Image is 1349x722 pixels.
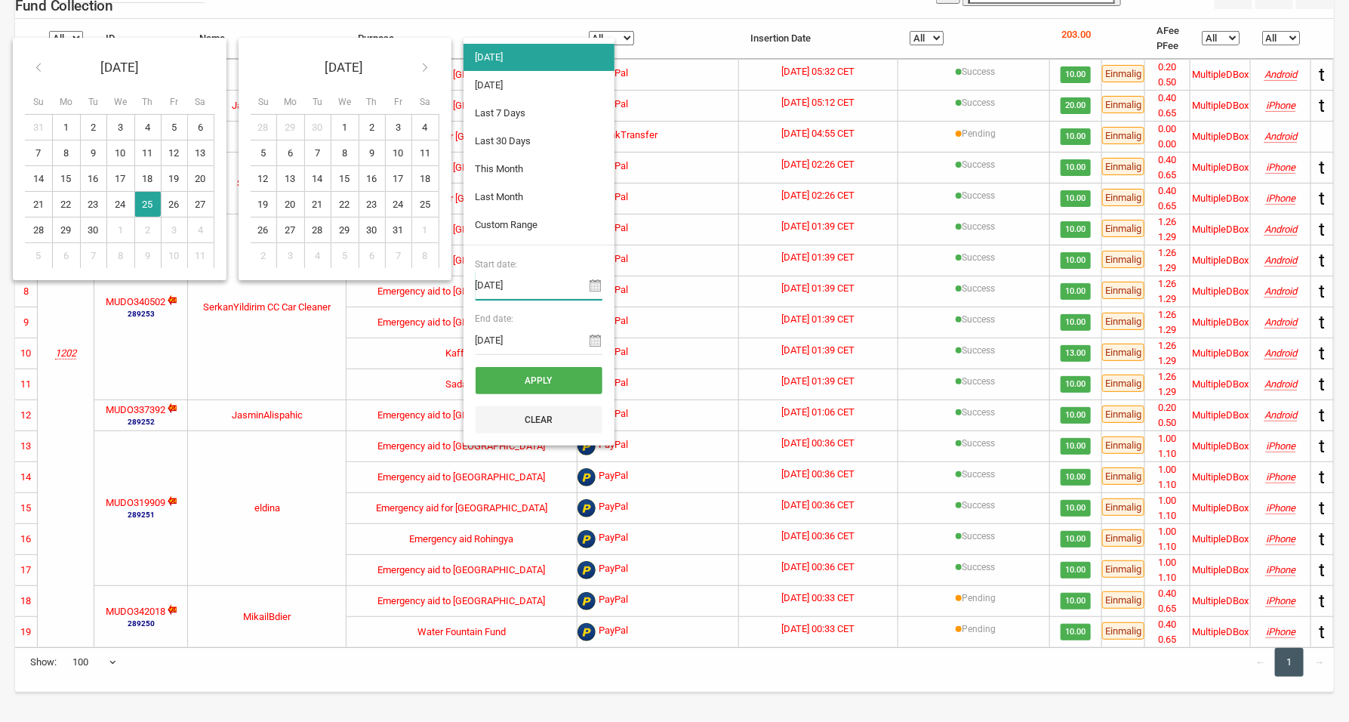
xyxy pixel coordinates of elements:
label: Pending [962,591,996,605]
label: [DATE] 02:26 CET [782,188,855,203]
span: t [1320,95,1326,116]
span: Einmalig [1102,282,1144,299]
label: Success [962,529,995,543]
label: Success [962,437,995,450]
th: We [331,85,359,115]
td: 17 [385,165,411,191]
div: MultipleDBox [1192,470,1249,485]
td: 12 [161,140,187,165]
label: Success [962,251,995,264]
td: 2 [134,217,161,242]
span: t [1320,436,1326,457]
div: MultipleDBox [1192,67,1249,82]
i: Mozilla/5.0 (Linux; Android 15; Note59 Pro+ Build/AP3A.240905.015.A2; wv) AppleWebKit/537.36 (KHT... [1264,224,1297,235]
span: 10.00 [1061,159,1091,176]
i: Mozilla/5.0 (iPhone; CPU iPhone OS 18_6_2 like Mac OS X) AppleWebKit/605.1.15 (KHTML, like Gecko)... [1266,626,1295,637]
span: 10.00 [1061,376,1091,393]
i: Mozilla/5.0 (iPhone; CPU iPhone OS 18_3_2 like Mac OS X) AppleWebKit/605.1.15 (KHTML, like Gecko)... [1266,471,1295,483]
div: MultipleDBox [1192,315,1249,330]
li: 0.50 [1145,415,1190,430]
div: MultipleDBox [1192,439,1249,454]
div: MultipleDBox [1192,346,1249,361]
td: Emergency aid to [GEOGRAPHIC_DATA] [346,461,577,492]
td: 4 [134,114,161,140]
div: MultipleDBox [1192,408,1249,423]
span: 100 [72,648,117,677]
label: Success [962,313,995,326]
td: 26 [161,191,187,217]
span: PayPal [599,530,629,548]
td: 27 [276,217,304,242]
li: 1.10 [1145,446,1190,461]
td: 2 [251,242,277,268]
td: 8 [52,140,80,165]
td: 19 [251,191,277,217]
span: Start date: [476,258,602,271]
div: MultipleDBox [1192,160,1249,175]
td: eldina [188,430,346,585]
li: 1.10 [1145,539,1190,554]
span: Einmalig [1102,437,1144,454]
label: Success [962,498,995,512]
li: Last 30 Days [464,128,614,155]
td: 1 [52,114,80,140]
label: [DATE] 01:39 CET [782,374,855,389]
li: 1.10 [1145,477,1190,492]
div: MultipleDBox [1192,222,1249,237]
span: t [1320,219,1326,240]
i: Mozilla/5.0 (Linux; Android 15; Note59 Pro+ Build/AP3A.240905.015.A2; wv) AppleWebKit/537.36 (KHT... [1264,316,1297,328]
span: 10.00 [1061,66,1091,83]
td: 5 [25,242,52,268]
span: Einmalig [1102,158,1144,175]
td: 3 [161,217,187,242]
label: Success [962,158,995,171]
li: 1.26 [1145,276,1190,292]
div: MultipleDBox [1192,501,1249,516]
th: Su [251,85,277,115]
th: Insertion Date [739,19,898,59]
td: 8 [331,140,359,165]
td: 6 [359,242,385,268]
p: 203.00 [1061,27,1091,42]
span: 10.00 [1061,531,1091,548]
td: 28 [304,217,331,242]
td: 15 [52,165,80,191]
span: Einmalig [1102,313,1144,330]
li: 1.29 [1145,230,1190,245]
td: 14 [15,461,38,492]
span: t [1320,188,1326,209]
td: Emergency aid to [GEOGRAPHIC_DATA] [346,554,577,585]
li: 1.00 [1145,524,1190,539]
td: 26 [251,217,277,242]
label: MUDO342018 [106,604,165,619]
li: 1.29 [1145,292,1190,307]
td: 4 [304,242,331,268]
td: 22 [331,191,359,217]
th: Sa [411,85,439,115]
td: 10 [161,242,187,268]
td: 24 [106,191,134,217]
button: Apply [476,367,602,394]
td: 29 [331,217,359,242]
span: t [1320,560,1326,581]
span: t [1320,343,1326,364]
td: 14 [304,165,331,191]
label: Pending [962,622,996,636]
label: [DATE] 01:06 CET [782,405,855,420]
div: MultipleDBox [1192,129,1249,144]
td: 9 [80,140,106,165]
label: Success [962,375,995,388]
td: 10 [106,140,134,165]
li: 0.20 [1145,60,1190,75]
span: Einmalig [1102,560,1144,578]
label: Success [962,560,995,574]
th: Su [25,85,52,115]
td: 9 [359,140,385,165]
label: [DATE] 00:36 CET [782,467,855,482]
td: 14 [25,165,52,191]
td: 28 [25,217,52,242]
td: 6 [52,242,80,268]
td: 17 [15,554,38,585]
th: Mo [276,85,304,115]
label: [DATE] 00:36 CET [782,498,855,513]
